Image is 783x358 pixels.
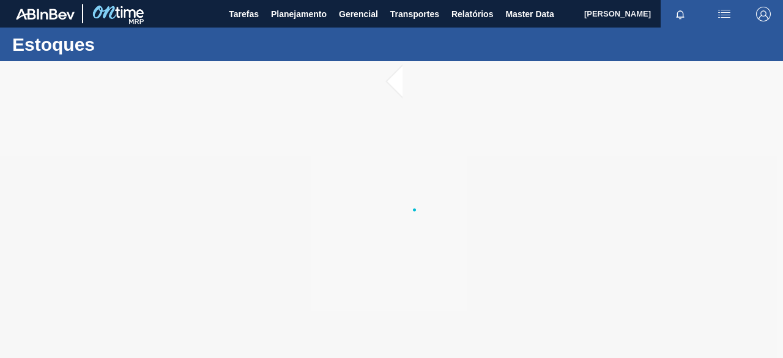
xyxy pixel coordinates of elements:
[390,7,439,21] span: Transportes
[339,7,378,21] span: Gerencial
[717,7,732,21] img: userActions
[16,9,75,20] img: TNhmsLtSVTkK8tSr43FrP2fwEKptu5GPRR3wAAAABJRU5ErkJggg==
[756,7,771,21] img: Logout
[12,37,229,51] h1: Estoques
[271,7,327,21] span: Planejamento
[505,7,554,21] span: Master Data
[661,6,700,23] button: Notificações
[229,7,259,21] span: Tarefas
[451,7,493,21] span: Relatórios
